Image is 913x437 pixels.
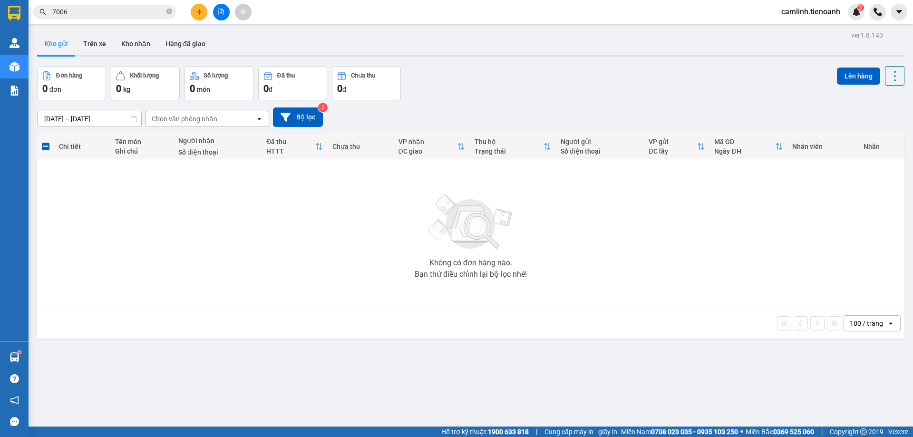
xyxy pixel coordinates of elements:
span: search [39,9,46,15]
div: Số lượng [204,72,228,79]
sup: 2 [857,4,864,11]
span: món [197,86,210,93]
button: Đã thu0đ [258,66,327,100]
div: Nhân viên [792,143,854,150]
th: Toggle SortBy [394,134,470,159]
svg: open [255,115,263,123]
div: Đơn hàng [56,72,82,79]
div: Bạn thử điều chỉnh lại bộ lọc nhé! [415,271,527,278]
span: caret-down [895,8,903,16]
div: Chọn văn phòng nhận [152,114,217,124]
span: đ [269,86,272,93]
span: Miền Nam [621,427,738,437]
div: Đã thu [266,138,315,146]
button: Chưa thu0đ [332,66,401,100]
div: Khối lượng [130,72,159,79]
span: question-circle [10,374,19,383]
img: solution-icon [10,86,19,96]
div: Nhãn [864,143,900,150]
div: ĐC lấy [649,147,698,155]
button: plus [191,4,207,20]
div: Thu hộ [475,138,544,146]
span: 0 [42,83,48,94]
button: Lên hàng [837,68,880,85]
div: Người nhận [178,137,257,145]
button: Trên xe [76,32,114,55]
div: HTTT [266,147,315,155]
span: close-circle [166,8,172,17]
img: svg+xml;base64,PHN2ZyBjbGFzcz0ibGlzdC1wbHVnX19zdmciIHhtbG5zPSJodHRwOi8vd3d3LnczLm9yZy8yMDAwL3N2Zy... [423,189,518,255]
span: kg [123,86,130,93]
button: Kho nhận [114,32,158,55]
span: 0 [190,83,195,94]
img: phone-icon [874,8,882,16]
button: Số lượng0món [185,66,253,100]
span: Miền Bắc [746,427,814,437]
div: Đã thu [277,72,295,79]
span: đ [342,86,346,93]
span: aim [240,9,246,15]
button: Kho gửi [37,32,76,55]
div: Ngày ĐH [714,147,775,155]
div: VP gửi [649,138,698,146]
span: file-add [218,9,224,15]
span: plus [196,9,203,15]
div: ver 1.8.143 [851,30,883,40]
div: Ghi chú [115,147,169,155]
span: | [536,427,537,437]
div: Mã GD [714,138,775,146]
span: đơn [49,86,61,93]
strong: 1900 633 818 [488,428,529,436]
span: | [821,427,823,437]
div: Không có đơn hàng nào. [429,259,512,267]
th: Toggle SortBy [470,134,556,159]
span: close-circle [166,9,172,14]
span: 0 [116,83,121,94]
img: logo-vxr [8,6,20,20]
button: aim [235,4,252,20]
span: message [10,417,19,426]
button: Khối lượng0kg [111,66,180,100]
th: Toggle SortBy [262,134,328,159]
strong: 0369 525 060 [773,428,814,436]
span: notification [10,396,19,405]
div: Trạng thái [475,147,544,155]
div: ĐC giao [398,147,457,155]
span: 0 [263,83,269,94]
button: caret-down [891,4,907,20]
span: 2 [859,4,862,11]
strong: 0708 023 035 - 0935 103 250 [651,428,738,436]
img: icon-new-feature [852,8,861,16]
span: Hỗ trợ kỹ thuật: [441,427,529,437]
div: Chưa thu [332,143,389,150]
sup: 2 [318,103,328,112]
div: Số điện thoại [178,148,257,156]
div: Tên món [115,138,169,146]
button: Hàng đã giao [158,32,213,55]
sup: 1 [18,351,21,354]
span: Cung cấp máy in - giấy in: [544,427,619,437]
span: camlinh.tienoanh [774,6,848,18]
div: Số điện thoại [561,147,639,155]
span: copyright [860,428,867,435]
div: VP nhận [398,138,457,146]
span: ⚪️ [740,430,743,434]
img: warehouse-icon [10,38,19,48]
button: Đơn hàng0đơn [37,66,106,100]
img: warehouse-icon [10,62,19,72]
button: Bộ lọc [273,107,323,127]
th: Toggle SortBy [709,134,787,159]
span: 0 [337,83,342,94]
img: warehouse-icon [10,352,19,362]
div: 100 / trang [850,319,883,328]
div: Chưa thu [351,72,375,79]
svg: open [887,320,894,327]
button: file-add [213,4,230,20]
input: Select a date range. [38,111,141,126]
div: Chi tiết [59,143,105,150]
input: Tìm tên, số ĐT hoặc mã đơn [52,7,165,17]
div: Người gửi [561,138,639,146]
th: Toggle SortBy [644,134,710,159]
